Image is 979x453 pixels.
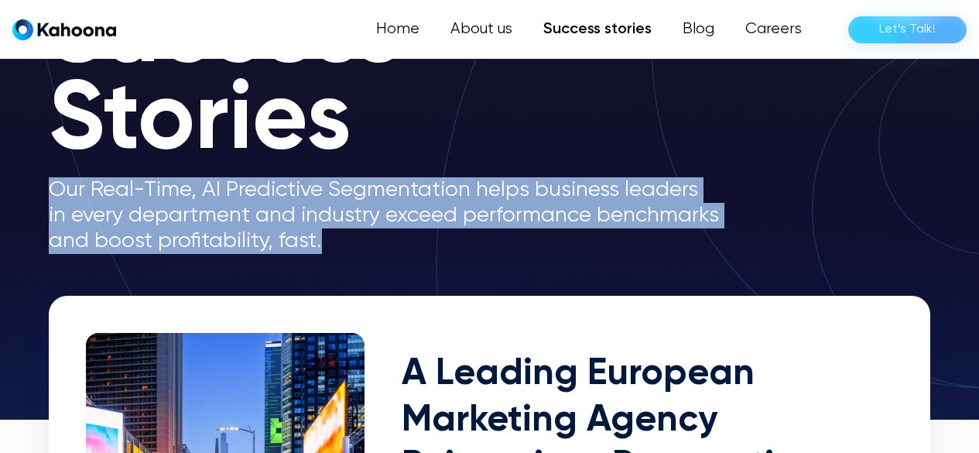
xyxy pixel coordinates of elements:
p: Our Real-Time, AI Predictive Segmentation helps business leaders in every department and industry... [49,177,745,254]
a: Careers [730,14,817,45]
a: Let’s Talk! [848,16,967,43]
a: Home [361,14,435,45]
a: Success stories [528,14,667,45]
a: About us [435,14,528,45]
div: Let’s Talk! [879,17,936,42]
a: home [12,19,116,41]
a: Blog [667,14,730,45]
